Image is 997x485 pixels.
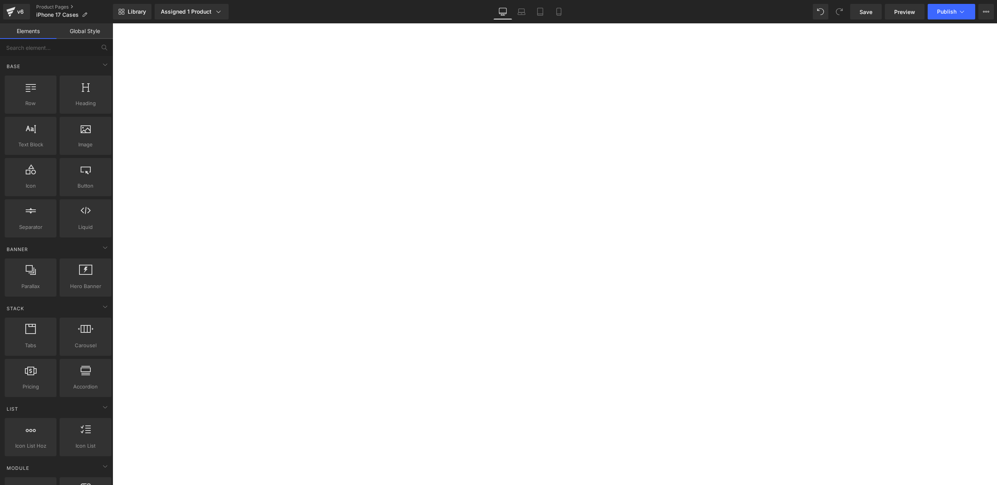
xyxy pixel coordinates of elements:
span: Stack [6,305,25,312]
span: Heading [62,99,109,107]
span: Library [128,8,146,15]
span: Icon List [62,442,109,450]
span: Base [6,63,21,70]
a: Mobile [550,4,568,19]
span: Icon List Hoz [7,442,54,450]
span: Banner [6,246,29,253]
button: Undo [813,4,828,19]
span: Text Block [7,141,54,149]
a: Tablet [531,4,550,19]
button: Publish [928,4,975,19]
span: Icon [7,182,54,190]
span: Carousel [62,341,109,350]
span: Image [62,141,109,149]
span: iPhone 17 Cases [36,12,79,18]
a: Global Style [56,23,113,39]
span: List [6,405,19,413]
button: More [978,4,994,19]
a: Product Pages [36,4,113,10]
a: v6 [3,4,30,19]
div: v6 [16,7,25,17]
a: Desktop [493,4,512,19]
span: Tabs [7,341,54,350]
span: Preview [894,8,915,16]
span: Publish [937,9,956,15]
a: Preview [885,4,925,19]
span: Button [62,182,109,190]
span: Hero Banner [62,282,109,290]
span: Accordion [62,383,109,391]
span: Separator [7,223,54,231]
span: Row [7,99,54,107]
span: Liquid [62,223,109,231]
span: Parallax [7,282,54,290]
span: Pricing [7,383,54,391]
button: Redo [831,4,847,19]
span: Save [860,8,872,16]
div: Assigned 1 Product [161,8,222,16]
a: Laptop [512,4,531,19]
a: New Library [113,4,151,19]
span: Module [6,464,30,472]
